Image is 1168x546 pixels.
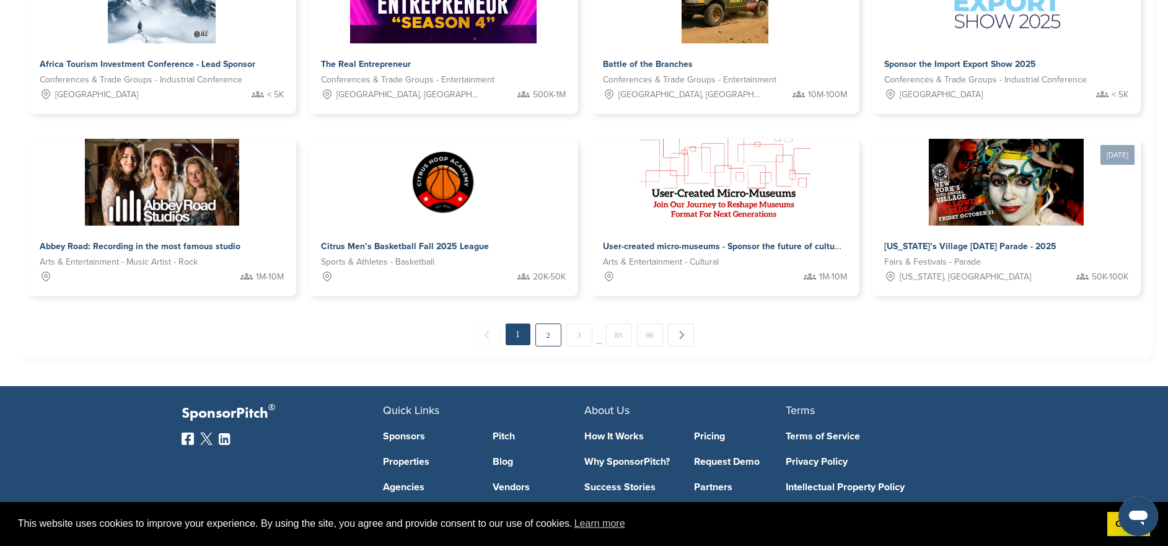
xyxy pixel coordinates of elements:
span: ← Previous [475,324,501,346]
span: User-created micro-museums - Sponsor the future of cultural storytelling [603,241,893,252]
a: Agencies [383,482,475,492]
a: Sponsorpitch & Citrus Men’s Basketball Fall 2025 League Sports & Athletes - Basketball 20K-50K [309,139,577,296]
span: < 5K [267,88,284,102]
span: Arts & Entertainment - Music Artist - Rock [40,255,198,269]
span: This website uses cookies to improve your experience. By using the site, you agree and provide co... [18,514,1097,533]
span: [GEOGRAPHIC_DATA] [900,88,983,102]
span: The Real Entrepreneur [321,59,411,69]
a: Sponsors [383,431,475,441]
span: [US_STATE]’s Village [DATE] Parade - 2025 [884,241,1056,252]
div: [DATE] [1100,145,1135,165]
a: 2 [535,324,561,346]
img: Sponsorpitch & [85,139,239,226]
img: Sponsorpitch & [639,139,810,226]
img: Sponsorpitch & [929,139,1084,226]
a: Pitch [493,431,584,441]
em: 1 [506,324,530,345]
span: [GEOGRAPHIC_DATA] [55,88,138,102]
img: Sponsorpitch & [400,139,486,226]
a: Blog [493,457,584,467]
a: How It Works [584,431,676,441]
span: Sports & Athletes - Basketball [321,255,434,269]
span: Conferences & Trade Groups - Entertainment [321,73,494,87]
a: Terms of Service [786,431,968,441]
a: 86 [637,324,663,346]
span: Arts & Entertainment - Cultural [603,255,719,269]
span: 20K-50K [533,270,566,284]
img: Facebook [182,433,194,445]
a: Intellectual Property Policy [786,482,968,492]
span: Abbey Road: Recording in the most famous studio [40,241,240,252]
span: 500K-1M [533,88,566,102]
a: dismiss cookie message [1107,512,1150,537]
a: Next → [668,324,694,346]
span: Citrus Men’s Basketball Fall 2025 League [321,241,489,252]
span: Sponsor the Import Export Show 2025 [884,59,1036,69]
a: Vendors [493,482,584,492]
span: Quick Links [383,403,439,417]
span: [GEOGRAPHIC_DATA], [GEOGRAPHIC_DATA] [336,88,480,102]
span: 1M-10M [819,270,847,284]
a: Request Demo [694,457,786,467]
a: learn more about cookies [573,514,627,533]
a: [DATE] Sponsorpitch & [US_STATE]’s Village [DATE] Parade - 2025 Fairs & Festivals - Parade [US_ST... [872,119,1141,296]
span: Conferences & Trade Groups - Industrial Conference [40,73,242,87]
a: Properties [383,457,475,467]
span: Fairs & Festivals - Parade [884,255,981,269]
a: 3 [566,324,592,346]
span: Africa Tourism Investment Conference - Lead Sponsor [40,59,255,69]
span: ® [268,400,275,415]
span: Terms [786,403,815,417]
a: Partners [694,482,786,492]
span: Battle of the Branches [603,59,693,69]
span: … [596,324,602,346]
a: Sponsorpitch & Abbey Road: Recording in the most famous studio Arts & Entertainment - Music Artis... [27,139,296,296]
iframe: Button to launch messaging window [1118,496,1158,536]
span: About Us [584,403,630,417]
a: Privacy Policy [786,457,968,467]
span: Conferences & Trade Groups - Industrial Conference [884,73,1087,87]
a: Sponsorpitch & User-created micro-museums - Sponsor the future of cultural storytelling Arts & En... [591,139,859,296]
a: Success Stories [584,482,676,492]
a: 85 [606,324,632,346]
span: < 5K [1112,88,1128,102]
a: Pricing [694,431,786,441]
span: 1M-10M [256,270,284,284]
span: [US_STATE], [GEOGRAPHIC_DATA] [900,270,1031,284]
span: Conferences & Trade Groups - Entertainment [603,73,776,87]
span: [GEOGRAPHIC_DATA], [GEOGRAPHIC_DATA], [US_STATE][GEOGRAPHIC_DATA], [GEOGRAPHIC_DATA], [GEOGRAPHIC... [618,88,762,102]
p: SponsorPitch [182,405,383,423]
span: 50K-100K [1092,270,1128,284]
a: Why SponsorPitch? [584,457,676,467]
span: 10M-100M [808,88,847,102]
img: Twitter [200,433,213,445]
